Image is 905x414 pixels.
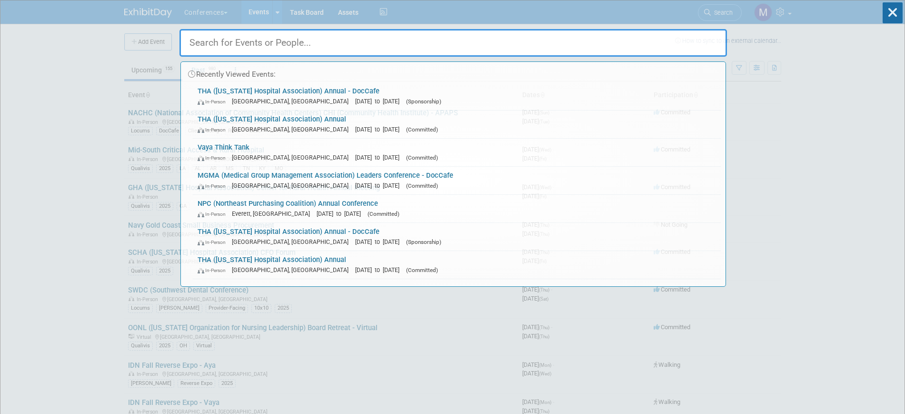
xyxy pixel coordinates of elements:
[193,223,721,251] a: THA ([US_STATE] Hospital Association) Annual - DocCafe In-Person [GEOGRAPHIC_DATA], [GEOGRAPHIC_D...
[232,126,353,133] span: [GEOGRAPHIC_DATA], [GEOGRAPHIC_DATA]
[355,238,404,245] span: [DATE] to [DATE]
[355,182,404,189] span: [DATE] to [DATE]
[193,82,721,110] a: THA ([US_STATE] Hospital Association) Annual - DocCafe In-Person [GEOGRAPHIC_DATA], [GEOGRAPHIC_D...
[198,99,230,105] span: In-Person
[406,239,441,245] span: (Sponsorship)
[193,251,721,279] a: THA ([US_STATE] Hospital Association) Annual In-Person [GEOGRAPHIC_DATA], [GEOGRAPHIC_DATA] [DATE...
[198,155,230,161] span: In-Person
[198,127,230,133] span: In-Person
[232,98,353,105] span: [GEOGRAPHIC_DATA], [GEOGRAPHIC_DATA]
[179,29,727,57] input: Search for Events or People...
[198,211,230,217] span: In-Person
[406,267,438,273] span: (Committed)
[186,62,721,82] div: Recently Viewed Events:
[355,266,404,273] span: [DATE] to [DATE]
[198,239,230,245] span: In-Person
[317,210,366,217] span: [DATE] to [DATE]
[406,126,438,133] span: (Committed)
[355,126,404,133] span: [DATE] to [DATE]
[406,154,438,161] span: (Committed)
[232,182,353,189] span: [GEOGRAPHIC_DATA], [GEOGRAPHIC_DATA]
[193,111,721,138] a: THA ([US_STATE] Hospital Association) Annual In-Person [GEOGRAPHIC_DATA], [GEOGRAPHIC_DATA] [DATE...
[232,154,353,161] span: [GEOGRAPHIC_DATA], [GEOGRAPHIC_DATA]
[406,98,441,105] span: (Sponsorship)
[232,238,353,245] span: [GEOGRAPHIC_DATA], [GEOGRAPHIC_DATA]
[232,210,315,217] span: Everett, [GEOGRAPHIC_DATA]
[198,183,230,189] span: In-Person
[406,182,438,189] span: (Committed)
[193,167,721,194] a: MGMA (Medical Group Management Association) Leaders Conference - DocCafe In-Person [GEOGRAPHIC_DA...
[355,98,404,105] span: [DATE] to [DATE]
[232,266,353,273] span: [GEOGRAPHIC_DATA], [GEOGRAPHIC_DATA]
[193,195,721,222] a: NPC (Northeast Purchasing Coalition) Annual Conference In-Person Everett, [GEOGRAPHIC_DATA] [DATE...
[198,267,230,273] span: In-Person
[355,154,404,161] span: [DATE] to [DATE]
[193,139,721,166] a: Vaya Think Tank In-Person [GEOGRAPHIC_DATA], [GEOGRAPHIC_DATA] [DATE] to [DATE] (Committed)
[368,211,399,217] span: (Committed)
